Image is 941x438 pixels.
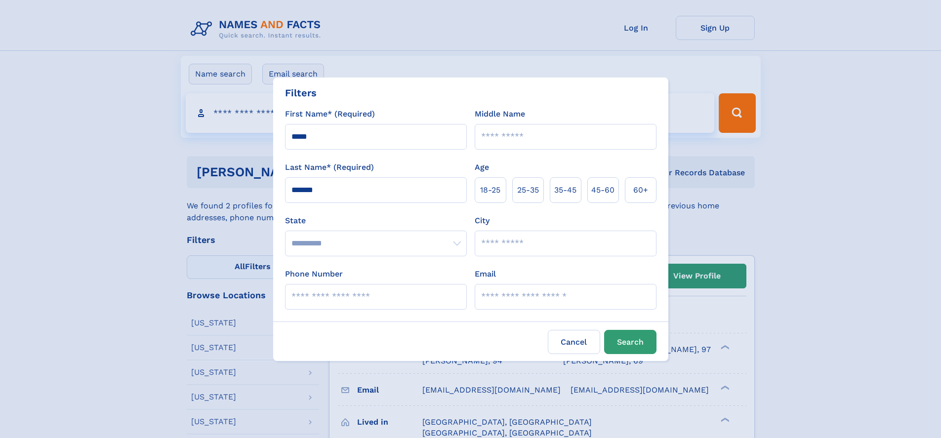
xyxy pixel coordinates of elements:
label: Phone Number [285,268,343,280]
label: Age [475,161,489,173]
div: Filters [285,85,317,100]
label: Cancel [548,330,600,354]
span: 35‑45 [554,184,576,196]
span: 45‑60 [591,184,614,196]
label: First Name* (Required) [285,108,375,120]
button: Search [604,330,656,354]
span: 18‑25 [480,184,500,196]
label: Email [475,268,496,280]
label: Last Name* (Required) [285,161,374,173]
label: Middle Name [475,108,525,120]
span: 60+ [633,184,648,196]
label: City [475,215,490,227]
span: 25‑35 [517,184,539,196]
label: State [285,215,467,227]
